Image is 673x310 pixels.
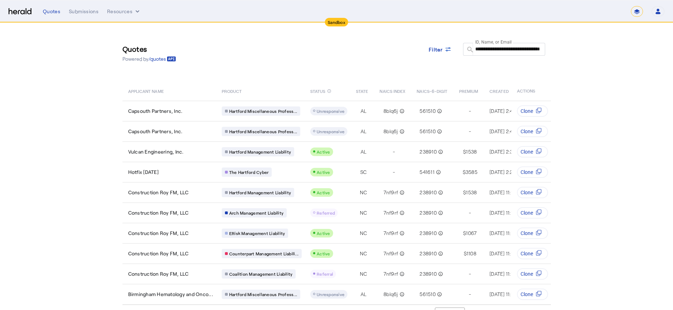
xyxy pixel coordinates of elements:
[9,8,31,15] img: Herald Logo
[420,128,436,135] span: 561510
[128,270,189,277] span: Construction Roy FM, LLC
[475,39,512,44] mat-label: ID, Name, or Email
[229,251,298,256] span: Counterpart Management Liabili...
[229,210,283,216] span: Arch Management Liability
[149,55,176,62] a: /quotes
[122,44,176,54] h3: Quotes
[464,250,467,257] span: $
[420,250,437,257] span: 238910
[521,270,533,277] span: Clone
[310,87,326,94] span: STATUS
[469,107,471,115] span: -
[517,166,548,178] button: Clone
[489,128,525,134] span: [DATE] 2:43 AM
[417,87,447,94] span: NAICS-6-DIGIT
[361,291,367,298] span: AL
[222,87,242,94] span: PRODUCT
[463,230,466,237] span: $
[517,207,548,219] button: Clone
[361,148,367,155] span: AL
[229,149,291,155] span: Hartford Management Liability
[436,291,442,298] mat-icon: info_outline
[420,291,436,298] span: 561510
[317,149,330,154] span: Active
[361,107,367,115] span: AL
[393,169,395,176] span: -
[435,169,441,176] mat-icon: info_outline
[380,87,405,94] span: NAICS INDEX
[466,189,477,196] span: 1538
[398,107,405,115] mat-icon: info_outline
[317,190,330,195] span: Active
[229,230,285,236] span: ERisk Management Liability
[469,270,471,277] span: -
[469,291,471,298] span: -
[398,291,405,298] mat-icon: info_outline
[489,230,524,236] span: [DATE] 11:19 PM
[383,270,398,277] span: 7nf9rf
[317,170,330,175] span: Active
[360,209,367,216] span: NC
[360,250,367,257] span: NC
[489,189,524,195] span: [DATE] 11:19 PM
[466,148,477,155] span: 1538
[360,230,367,237] span: NC
[398,189,405,196] mat-icon: info_outline
[128,250,189,257] span: Construction Roy FM, LLC
[469,209,471,216] span: -
[398,209,405,216] mat-icon: info_outline
[521,291,533,298] span: Clone
[489,149,524,155] span: [DATE] 2:35 AM
[437,148,443,155] mat-icon: info_outline
[517,248,548,259] button: Clone
[327,87,331,95] mat-icon: info_outline
[517,187,548,198] button: Clone
[437,230,443,237] mat-icon: info_outline
[317,129,345,134] span: Unresponsive
[398,250,405,257] mat-icon: info_outline
[317,231,330,236] span: Active
[521,189,533,196] span: Clone
[521,169,533,176] span: Clone
[521,148,533,155] span: Clone
[317,292,345,297] span: Unresponsive
[463,46,475,55] mat-icon: search
[356,87,368,94] span: STATE
[383,189,398,196] span: 7nf9rf
[361,128,367,135] span: AL
[360,169,367,176] span: SC
[436,107,442,115] mat-icon: info_outline
[43,8,60,15] div: Quotes
[437,209,443,216] mat-icon: info_outline
[437,250,443,257] mat-icon: info_outline
[420,189,437,196] span: 238910
[521,209,533,216] span: Clone
[383,209,398,216] span: 7nf9rf
[489,108,525,114] span: [DATE] 2:48 AM
[459,87,478,94] span: PREMIUM
[128,189,189,196] span: Construction Roy FM, LLC
[229,108,297,114] span: Hartford Miscellaneous Profess...
[517,105,548,117] button: Clone
[69,8,99,15] div: Submissions
[317,109,345,114] span: Unresponsive
[360,270,367,277] span: NC
[511,81,551,101] th: ACTIONS
[521,250,533,257] span: Clone
[325,18,348,26] div: Sandbox
[128,209,189,216] span: Construction Roy FM, LLC
[128,87,164,94] span: APPLICANT NAME
[467,250,476,257] span: 1108
[229,190,291,195] span: Hartford Management Liability
[466,169,477,176] span: 3585
[517,268,548,280] button: Clone
[420,230,437,237] span: 238910
[463,189,466,196] span: $
[107,8,141,15] button: Resources dropdown menu
[128,128,183,135] span: Capsouth Partners, Inc.
[128,107,183,115] span: Capsouth Partners, Inc.
[128,148,184,155] span: Vulcan Engineering, Inc.
[489,271,524,277] span: [DATE] 11:19 PM
[420,148,437,155] span: 238910
[229,291,297,297] span: Hartford Miscellaneous Profess...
